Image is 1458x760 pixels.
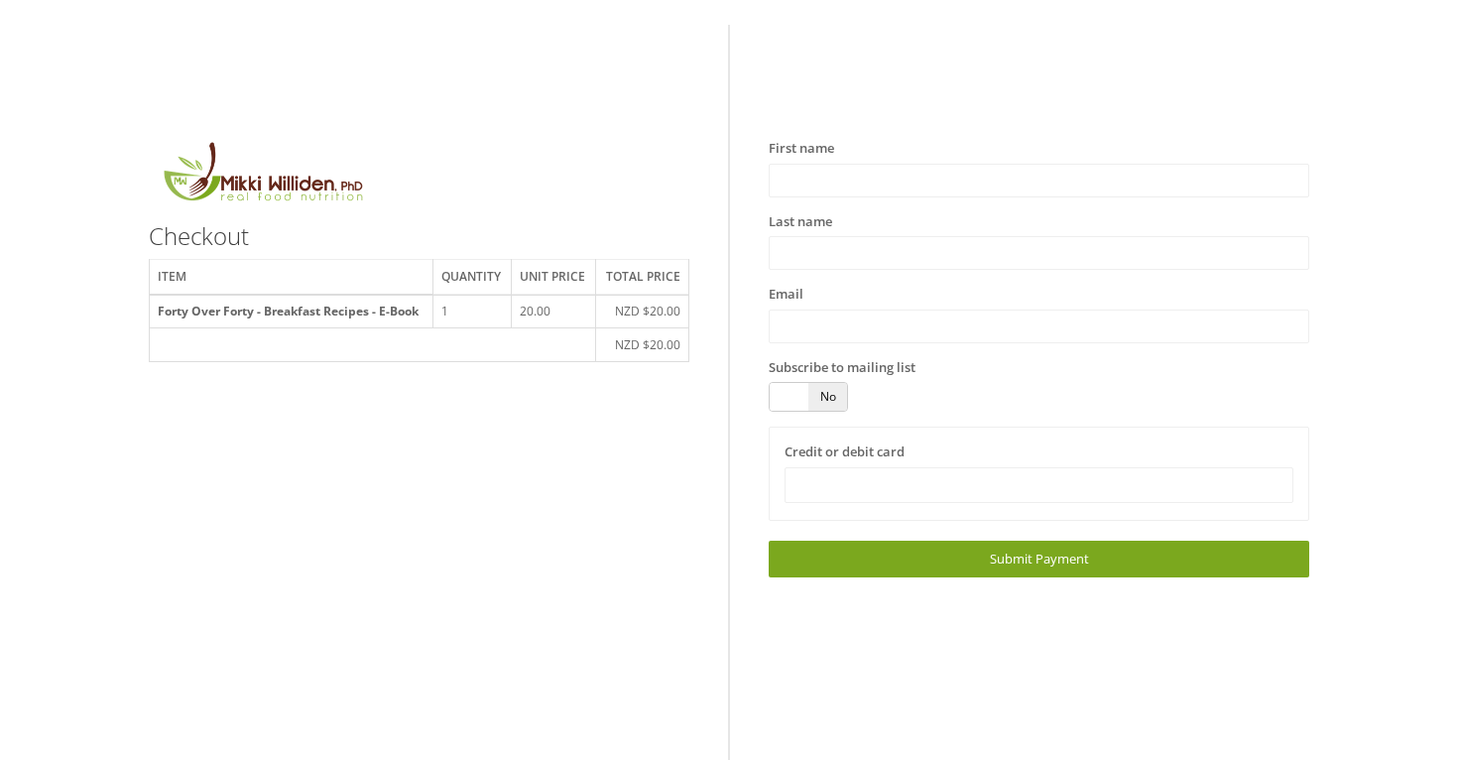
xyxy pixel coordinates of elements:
[433,260,512,295] th: Quantity
[433,295,512,328] td: 1
[769,285,803,305] label: Email
[512,295,596,328] td: 20.00
[808,383,847,411] span: No
[512,260,596,295] th: Unit price
[785,443,905,462] label: Credit or debit card
[769,358,915,378] label: Subscribe to mailing list
[769,212,832,232] label: Last name
[149,223,689,249] h3: Checkout
[769,541,1309,577] a: Submit Payment
[595,328,688,362] td: NZD $20.00
[595,295,688,328] td: NZD $20.00
[769,139,834,159] label: First name
[149,139,375,213] img: MikkiLogoMain.png
[150,260,433,295] th: Item
[797,476,1280,493] iframe: Secure card payment input frame
[595,260,688,295] th: Total price
[150,295,433,328] th: Forty Over Forty - Breakfast Recipes - E-Book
